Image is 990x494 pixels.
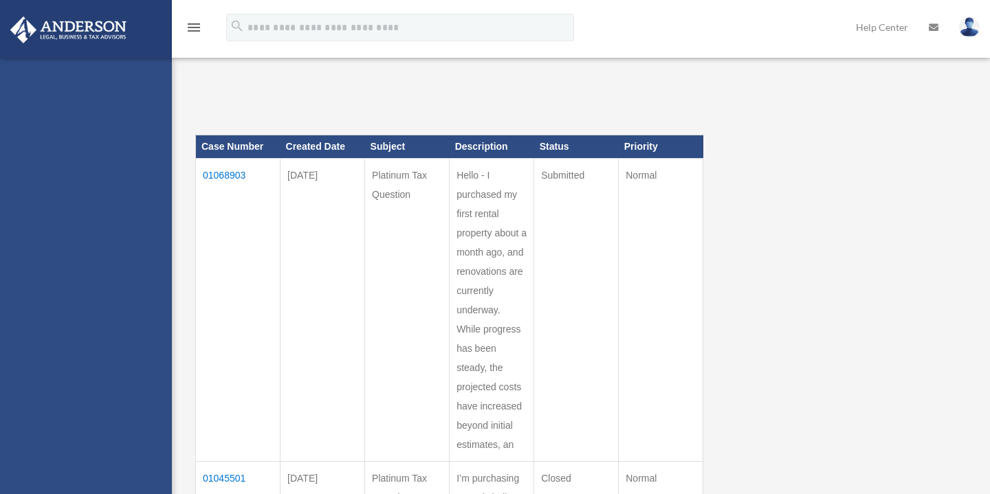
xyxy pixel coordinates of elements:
img: Anderson Advisors Platinum Portal [6,16,131,43]
th: Case Number [196,135,280,159]
td: Platinum Tax Question [365,158,450,461]
td: [DATE] [280,158,365,461]
i: menu [186,19,202,36]
th: Subject [365,135,450,159]
th: Status [534,135,619,159]
td: Submitted [534,158,619,461]
td: 01068903 [196,158,280,461]
td: Hello - I purchased my first rental property about a month ago, and renovations are currently und... [450,158,534,461]
i: search [230,19,245,34]
td: Normal [619,158,703,461]
img: User Pic [959,17,980,37]
a: menu [186,24,202,36]
th: Description [450,135,534,159]
th: Priority [619,135,703,159]
th: Created Date [280,135,365,159]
